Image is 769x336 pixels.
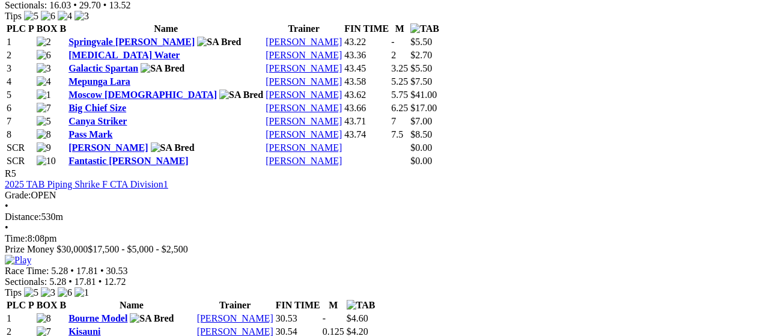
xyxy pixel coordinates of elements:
[266,103,342,113] a: [PERSON_NAME]
[59,23,66,34] span: B
[347,300,375,311] img: TAB
[68,76,130,87] a: Mepunga Lara
[68,142,148,153] a: [PERSON_NAME]
[6,63,35,75] td: 3
[410,156,432,166] span: $0.00
[68,299,195,311] th: Name
[266,116,342,126] a: [PERSON_NAME]
[37,129,51,140] img: 8
[344,63,389,75] td: 43.45
[68,116,127,126] a: Canya Striker
[37,76,51,87] img: 4
[51,266,68,276] span: 5.28
[5,276,47,287] span: Sectionals:
[41,287,55,298] img: 3
[391,63,408,73] text: 3.25
[6,49,35,61] td: 2
[391,103,408,113] text: 6.25
[266,50,342,60] a: [PERSON_NAME]
[410,142,432,153] span: $0.00
[344,36,389,48] td: 43.22
[6,313,35,325] td: 1
[28,300,34,310] span: P
[88,244,188,254] span: $17,500 - $5,000 - $2,500
[391,23,409,35] th: M
[37,103,51,114] img: 7
[6,76,35,88] td: 4
[266,142,342,153] a: [PERSON_NAME]
[344,115,389,127] td: 43.71
[70,266,74,276] span: •
[410,129,432,139] span: $8.50
[37,300,58,310] span: BOX
[24,287,38,298] img: 5
[344,49,389,61] td: 43.36
[391,50,396,60] text: 2
[410,103,437,113] span: $17.00
[266,76,342,87] a: [PERSON_NAME]
[197,37,241,47] img: SA Bred
[344,23,389,35] th: FIN TIME
[6,155,35,167] td: SCR
[5,266,49,276] span: Race Time:
[5,168,16,179] span: R5
[130,313,174,324] img: SA Bred
[68,129,112,139] a: Pass Mark
[347,313,368,323] span: $4.60
[74,11,89,22] img: 3
[344,102,389,114] td: 43.66
[410,76,432,87] span: $7.50
[5,190,31,200] span: Grade:
[104,276,126,287] span: 12.72
[37,37,51,47] img: 2
[6,89,35,101] td: 5
[76,266,98,276] span: 17.81
[68,37,195,47] a: Springvale [PERSON_NAME]
[68,50,180,60] a: [MEDICAL_DATA] Water
[410,63,432,73] span: $5.50
[265,23,342,35] th: Trainer
[410,37,432,47] span: $5.50
[6,36,35,48] td: 1
[74,287,89,298] img: 1
[6,115,35,127] td: 7
[344,76,389,88] td: 43.58
[7,23,26,34] span: PLC
[5,233,755,244] div: 8:08pm
[106,266,128,276] span: 30.53
[49,276,66,287] span: 5.28
[68,103,126,113] a: Big Chief Size
[266,90,342,100] a: [PERSON_NAME]
[391,37,394,47] text: -
[391,116,396,126] text: 7
[5,233,28,243] span: Time:
[6,102,35,114] td: 6
[344,89,389,101] td: 43.62
[99,276,102,287] span: •
[41,11,55,22] img: 6
[410,50,432,60] span: $2.70
[37,313,51,324] img: 8
[68,23,264,35] th: Name
[28,23,34,34] span: P
[58,287,72,298] img: 6
[391,90,408,100] text: 5.75
[275,299,321,311] th: FIN TIME
[391,76,408,87] text: 5.25
[410,90,437,100] span: $41.00
[7,300,26,310] span: PLC
[275,313,321,325] td: 30.53
[266,37,342,47] a: [PERSON_NAME]
[141,63,184,74] img: SA Bred
[410,116,432,126] span: $7.00
[24,11,38,22] img: 5
[323,313,326,323] text: -
[196,299,274,311] th: Trainer
[37,63,51,74] img: 3
[58,11,72,22] img: 4
[410,23,439,34] img: TAB
[37,142,51,153] img: 9
[266,63,342,73] a: [PERSON_NAME]
[68,156,189,166] a: Fantastic [PERSON_NAME]
[37,23,58,34] span: BOX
